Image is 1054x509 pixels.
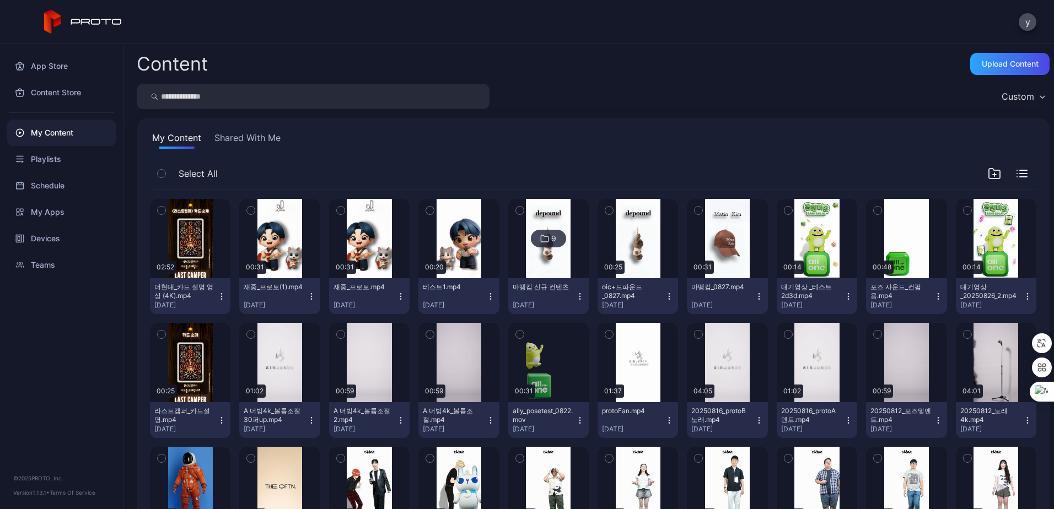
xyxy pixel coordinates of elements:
[866,278,947,314] button: 포즈 사운드_컨펌용.mp4[DATE]
[7,225,116,252] a: Devices
[212,131,283,149] button: Shared With Me
[154,301,217,310] div: [DATE]
[781,425,844,434] div: [DATE]
[423,283,483,291] div: 테스트1.mp4
[154,407,215,424] div: 라스트캠퍼_카드설명.mp4
[687,402,767,438] button: 20250816_protoB노래.mp4[DATE]
[691,301,754,310] div: [DATE]
[598,402,678,438] button: protoFan.mp4[DATE]
[334,283,394,291] div: 재중_프로토.mp4
[691,407,752,424] div: 20250816_protoB노래.mp4
[996,84,1050,109] button: Custom
[13,474,110,483] div: © 2025 PROTO, Inc.
[960,425,1023,434] div: [DATE]
[870,425,933,434] div: [DATE]
[423,301,486,310] div: [DATE]
[7,146,116,172] a: Playlists
[982,59,1039,68] div: Upload Content
[137,55,208,73] div: Content
[7,79,116,106] a: Content Store
[513,301,576,310] div: [DATE]
[551,234,556,243] div: 9
[423,407,483,424] div: A 더빙4k_볼륨조절.mp4
[598,278,678,314] button: oic+드파운드_0827.mp4[DATE]
[7,252,116,278] a: Teams
[513,283,573,291] div: 마뗑킴 신규 컨텐츠
[960,301,1023,310] div: [DATE]
[244,283,304,291] div: 재중_프로토(1).mp4
[960,283,1021,300] div: 대기영상 _20250826_2.mp4
[691,283,752,291] div: 마뗑킴_0827.mp4
[870,301,933,310] div: [DATE]
[602,407,663,415] div: protoFan.mp4
[179,167,218,180] span: Select All
[329,278,410,314] button: 재중_프로토.mp4[DATE]
[508,278,589,314] button: 마뗑킴 신규 컨텐츠[DATE]
[602,301,665,310] div: [DATE]
[7,172,116,199] a: Schedule
[513,407,573,424] div: ally_posetest_0822.mov
[418,402,499,438] button: A 더빙4k_볼륨조절.mp4[DATE]
[154,425,217,434] div: [DATE]
[1019,13,1036,31] button: y
[866,402,947,438] button: 20250812_포즈및멘트.mp4[DATE]
[781,407,842,424] div: 20250816_protoA멘트.mp4
[777,278,857,314] button: 대기영상 _테스트2d3d.mp4[DATE]
[870,283,931,300] div: 포즈 사운드_컨펌용.mp4
[513,425,576,434] div: [DATE]
[781,283,842,300] div: 대기영상 _테스트2d3d.mp4
[244,407,304,424] div: A 더빙4k_볼륨조절30퍼up.mp4
[239,402,320,438] button: A 더빙4k_볼륨조절30퍼up.mp4[DATE]
[1002,91,1034,102] div: Custom
[508,402,589,438] button: ally_posetest_0822.mov[DATE]
[956,278,1036,314] button: 대기영상 _20250826_2.mp4[DATE]
[602,283,663,300] div: oic+드파운드_0827.mp4
[602,425,665,434] div: [DATE]
[239,278,320,314] button: 재중_프로토(1).mp4[DATE]
[7,53,116,79] a: App Store
[150,278,230,314] button: 더현대_카드 설명 영상 (4K).mp4[DATE]
[150,402,230,438] button: 라스트캠퍼_카드설명.mp4[DATE]
[956,402,1036,438] button: 20250812_노래4k.mp4[DATE]
[329,402,410,438] button: A 더빙4k_볼륨조절2.mp4[DATE]
[781,301,844,310] div: [DATE]
[334,407,394,424] div: A 더빙4k_볼륨조절2.mp4
[7,120,116,146] a: My Content
[13,489,50,496] span: Version 1.13.1 •
[334,301,396,310] div: [DATE]
[687,278,767,314] button: 마뗑킴_0827.mp4[DATE]
[244,425,306,434] div: [DATE]
[870,407,931,424] div: 20250812_포즈및멘트.mp4
[960,407,1021,424] div: 20250812_노래4k.mp4
[334,425,396,434] div: [DATE]
[970,53,1050,75] button: Upload Content
[777,402,857,438] button: 20250816_protoA멘트.mp4[DATE]
[7,199,116,225] a: My Apps
[150,131,203,149] button: My Content
[423,425,486,434] div: [DATE]
[244,301,306,310] div: [DATE]
[154,283,215,300] div: 더현대_카드 설명 영상 (4K).mp4
[691,425,754,434] div: [DATE]
[50,489,95,496] a: Terms Of Service
[418,278,499,314] button: 테스트1.mp4[DATE]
